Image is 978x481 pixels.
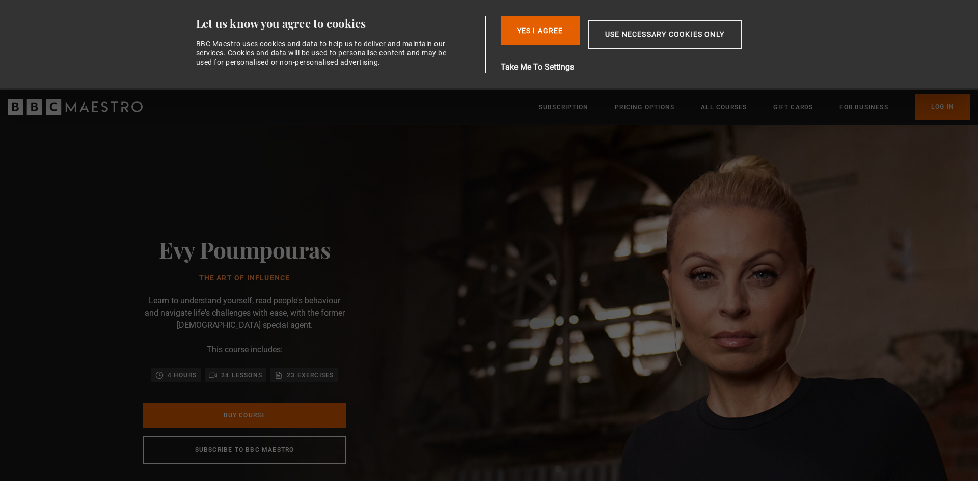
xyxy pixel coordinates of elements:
p: 4 hours [168,370,197,380]
a: Buy Course [143,403,346,428]
a: For business [839,102,888,112]
a: All Courses [701,102,747,112]
p: Learn to understand yourself, read people's behaviour and navigate life's challenges with ease, w... [143,295,346,331]
a: Subscribe to BBC Maestro [143,436,346,464]
a: Gift Cards [773,102,813,112]
button: Take Me To Settings [501,61,790,73]
svg: BBC Maestro [8,99,143,115]
h2: Evy Poumpouras [159,236,330,262]
div: BBC Maestro uses cookies and data to help us to deliver and maintain our services. Cookies and da... [196,39,453,67]
nav: Primary [539,94,970,120]
a: Pricing Options [615,102,674,112]
button: Yes I Agree [501,16,580,45]
a: Log In [915,94,970,120]
div: Let us know you agree to cookies [196,16,481,31]
p: 24 lessons [221,370,262,380]
p: This course includes: [207,344,283,356]
h1: The Art of Influence [159,274,330,282]
a: Subscription [539,102,588,112]
p: 23 exercises [287,370,334,380]
button: Use necessary cookies only [588,20,742,49]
